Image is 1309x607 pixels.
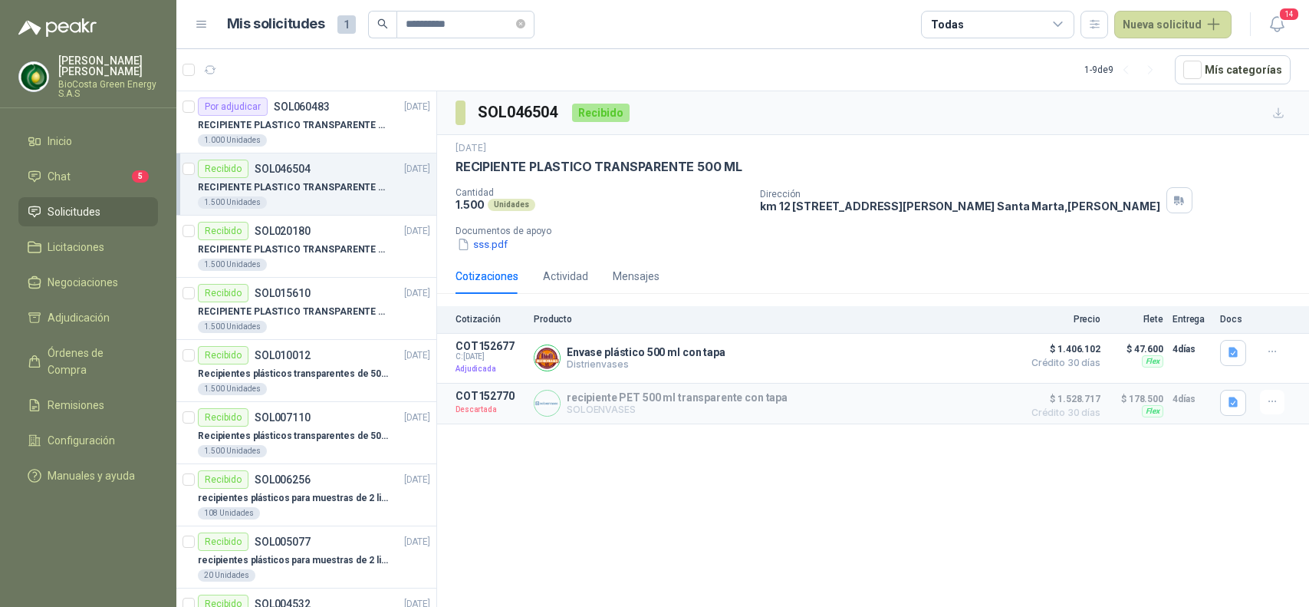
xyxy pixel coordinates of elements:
[198,569,255,582] div: 20 Unidades
[58,80,158,98] p: BioCosta Green Energy S.A.S
[176,402,436,464] a: RecibidoSOL007110[DATE] Recipientes plásticos transparentes de 500 ML1.500 Unidades
[404,100,430,114] p: [DATE]
[404,224,430,239] p: [DATE]
[18,233,158,262] a: Licitaciones
[337,15,356,34] span: 1
[613,268,659,285] div: Mensajes
[456,340,525,352] p: COT152677
[516,17,525,31] span: close-circle
[534,391,560,416] img: Company Logo
[572,104,630,122] div: Recibido
[456,198,485,211] p: 1.500
[1220,314,1251,325] p: Docs
[1084,58,1163,82] div: 1 - 9 de 9
[198,97,268,116] div: Por adjudicar
[198,445,267,457] div: 1.500 Unidades
[198,118,389,133] p: RECIPIENTE PLASTICO TRANSPARENTE 500 ML
[456,236,509,252] button: sss.pdf
[48,309,110,326] span: Adjudicación
[48,168,71,185] span: Chat
[456,141,486,156] p: [DATE]
[132,170,149,183] span: 5
[198,134,267,147] div: 1.000 Unidades
[198,553,389,568] p: recipientes plásticos para muestras de 2 litros
[456,314,525,325] p: Cotización
[198,305,389,319] p: RECIPIENTE PLASTICO TRANSPARENTE 500 ML
[456,352,525,361] span: C: [DATE]
[198,196,267,209] div: 1.500 Unidades
[48,345,143,378] span: Órdenes de Compra
[456,187,748,198] p: Cantidad
[534,314,1015,325] p: Producto
[478,101,560,124] h3: SOL046504
[48,467,135,484] span: Manuales y ayuda
[274,101,330,112] p: SOL060483
[176,278,436,340] a: RecibidoSOL015610[DATE] RECIPIENTE PLASTICO TRANSPARENTE 500 ML1.500 Unidades
[1263,11,1291,38] button: 14
[227,13,325,35] h1: Mis solicitudes
[48,239,104,256] span: Licitaciones
[404,348,430,363] p: [DATE]
[1024,390,1100,408] span: $ 1.528.717
[404,411,430,425] p: [DATE]
[1024,340,1100,358] span: $ 1.406.102
[48,133,72,150] span: Inicio
[198,367,389,381] p: Recipientes plásticos transparentes de 500 ML
[198,507,260,520] div: 108 Unidades
[198,408,248,427] div: Recibido
[255,350,311,361] p: SOL010012
[543,268,588,285] div: Actividad
[48,432,115,449] span: Configuración
[456,361,525,377] p: Adjudicada
[760,189,1160,200] p: Dirección
[18,18,97,37] img: Logo peakr
[198,180,389,195] p: RECIPIENTE PLASTICO TRANSPARENTE 500 ML
[198,491,389,506] p: recipientes plásticos para muestras de 2 litros
[456,390,525,402] p: COT152770
[176,216,436,278] a: RecibidoSOL020180[DATE] RECIPIENTE PLASTICO TRANSPARENTE 500 ML1.500 Unidades
[176,340,436,402] a: RecibidoSOL010012[DATE] Recipientes plásticos transparentes de 500 ML1.500 Unidades
[198,242,389,257] p: RECIPIENTE PLASTICO TRANSPARENTE 500 ML
[255,163,311,174] p: SOL046504
[1142,405,1163,417] div: Flex
[567,358,725,370] p: Distrienvases
[18,127,158,156] a: Inicio
[198,383,267,395] div: 1.500 Unidades
[377,18,388,29] span: search
[1110,390,1163,408] p: $ 178.500
[404,473,430,487] p: [DATE]
[1278,7,1300,21] span: 14
[760,200,1160,213] p: km 12 [STREET_ADDRESS][PERSON_NAME] Santa Marta , [PERSON_NAME]
[18,338,158,384] a: Órdenes de Compra
[19,62,48,91] img: Company Logo
[456,402,525,417] p: Descartada
[255,288,311,299] p: SOL015610
[567,346,725,358] p: Envase plástico 500 ml con tapa
[1175,55,1291,84] button: Mís categorías
[404,286,430,301] p: [DATE]
[534,345,560,371] img: Company Logo
[198,321,267,333] div: 1.500 Unidades
[1024,358,1100,368] span: Crédito 30 días
[18,162,158,191] a: Chat5
[255,226,311,236] p: SOL020180
[198,259,267,271] div: 1.500 Unidades
[931,16,963,33] div: Todas
[1024,408,1100,417] span: Crédito 30 días
[567,391,788,404] p: recipiente PET 500 ml transparente con tapa
[1114,11,1232,38] button: Nueva solicitud
[198,160,248,178] div: Recibido
[456,268,518,285] div: Cotizaciones
[255,474,311,485] p: SOL006256
[1173,314,1211,325] p: Entrega
[176,464,436,526] a: RecibidoSOL006256[DATE] recipientes plásticos para muestras de 2 litros108 Unidades
[176,91,436,153] a: Por adjudicarSOL060483[DATE] RECIPIENTE PLASTICO TRANSPARENTE 500 ML1.000 Unidades
[198,429,389,444] p: Recipientes plásticos transparentes de 500 ML
[198,470,248,489] div: Recibido
[176,153,436,216] a: RecibidoSOL046504[DATE] RECIPIENTE PLASTICO TRANSPARENTE 500 ML1.500 Unidades
[18,391,158,420] a: Remisiones
[198,346,248,365] div: Recibido
[456,159,742,175] p: RECIPIENTE PLASTICO TRANSPARENTE 500 ML
[18,426,158,455] a: Configuración
[1173,390,1211,408] p: 4 días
